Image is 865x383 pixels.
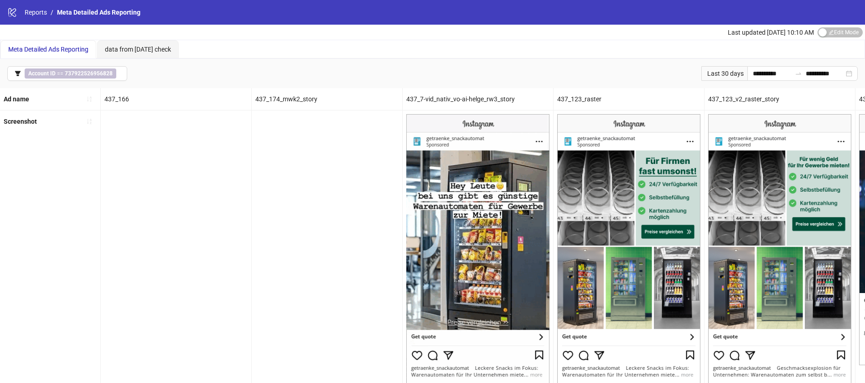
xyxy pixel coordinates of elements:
[86,118,93,125] span: sort-ascending
[28,70,56,77] b: Account ID
[8,46,88,53] span: Meta Detailed Ads Reporting
[795,70,802,77] span: swap-right
[25,68,116,79] span: ==
[86,96,93,102] span: sort-ascending
[252,88,402,110] div: 437_174_mwk2_story
[7,66,127,81] button: Account ID == 737922526956828
[105,46,171,53] span: data from [DATE] check
[4,95,29,103] b: Ad name
[4,118,37,125] b: Screenshot
[101,88,251,110] div: 437_166
[57,9,140,16] span: Meta Detailed Ads Reporting
[701,66,747,81] div: Last 30 days
[15,70,21,77] span: filter
[795,70,802,77] span: to
[554,88,704,110] div: 437_123_raster
[65,70,113,77] b: 737922526956828
[23,7,49,17] a: Reports
[728,29,814,36] span: Last updated [DATE] 10:10 AM
[51,7,53,17] li: /
[704,88,855,110] div: 437_123_v2_raster_story
[403,88,553,110] div: 437_7-vid_nativ_vo-ai-helge_rw3_story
